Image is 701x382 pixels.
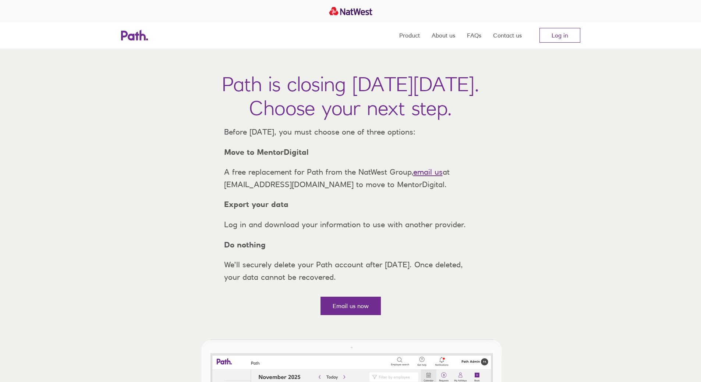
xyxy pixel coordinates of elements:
h1: Path is closing [DATE][DATE]. Choose your next step. [222,72,479,120]
a: Product [399,22,420,49]
p: A free replacement for Path from the NatWest Group, at [EMAIL_ADDRESS][DOMAIN_NAME] to move to Me... [218,166,483,190]
p: Before [DATE], you must choose one of three options: [218,126,483,138]
a: Email us now [321,297,381,315]
strong: Do nothing [224,240,266,249]
p: Log in and download your information to use with another provider. [218,218,483,231]
a: email us [413,167,443,176]
a: FAQs [467,22,481,49]
strong: Export your data [224,200,288,209]
a: Log in [539,28,580,43]
p: We’ll securely delete your Path account after [DATE]. Once deleted, your data cannot be recovered. [218,258,483,283]
a: About us [432,22,455,49]
a: Contact us [493,22,522,49]
strong: Move to MentorDigital [224,147,309,157]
